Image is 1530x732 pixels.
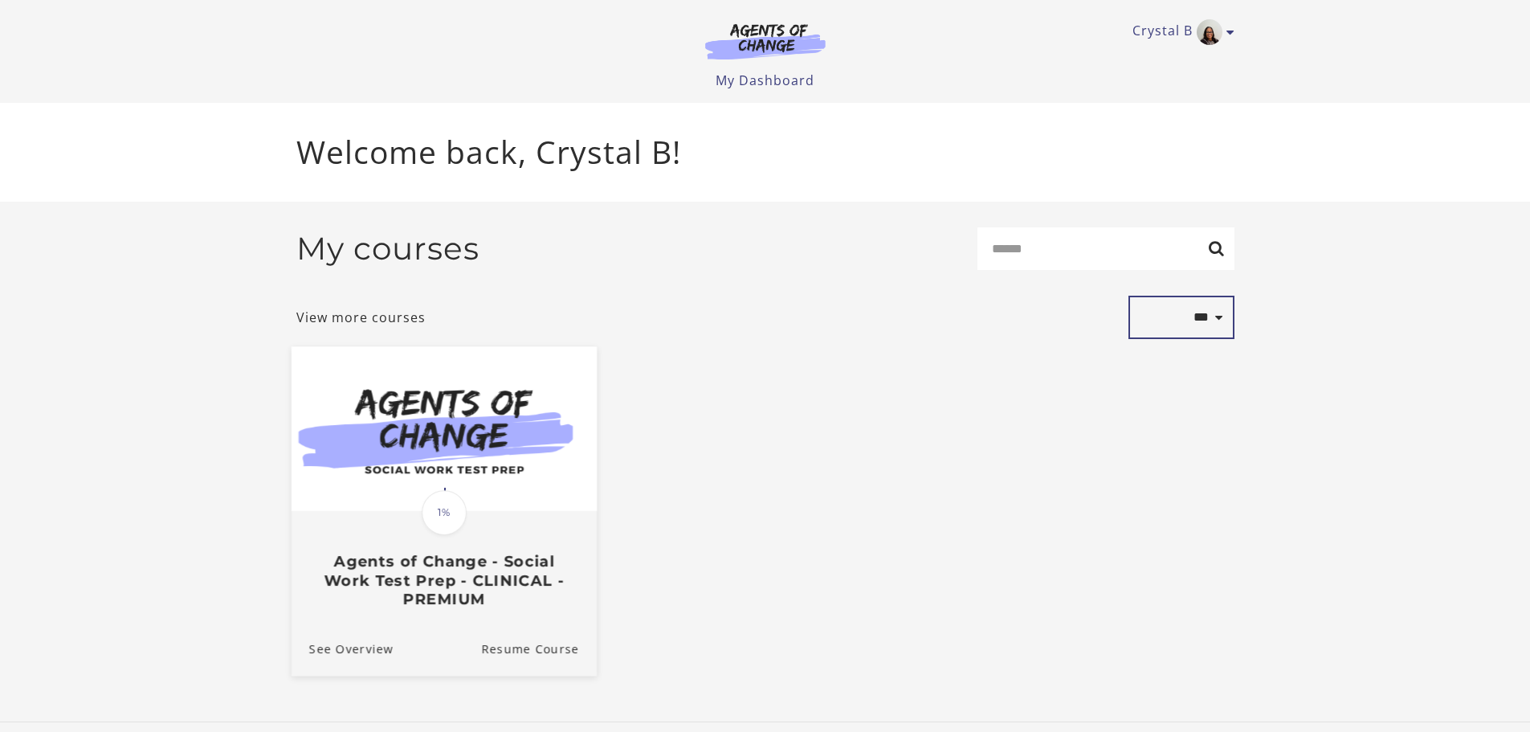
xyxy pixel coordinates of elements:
[308,552,578,608] h3: Agents of Change - Social Work Test Prep - CLINICAL - PREMIUM
[716,72,814,89] a: My Dashboard
[688,22,843,59] img: Agents of Change Logo
[291,621,393,675] a: Agents of Change - Social Work Test Prep - CLINICAL - PREMIUM: See Overview
[481,621,597,675] a: Agents of Change - Social Work Test Prep - CLINICAL - PREMIUM: Resume Course
[422,490,467,535] span: 1%
[296,308,426,327] a: View more courses
[296,129,1234,176] p: Welcome back, Crystal B!
[1132,19,1226,45] a: Toggle menu
[296,230,479,268] h2: My courses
